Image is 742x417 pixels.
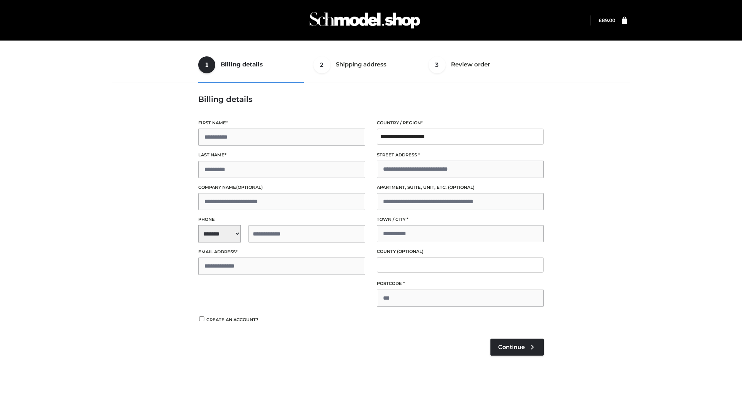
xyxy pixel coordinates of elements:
[377,216,544,223] label: Town / City
[198,151,365,159] label: Last name
[377,184,544,191] label: Apartment, suite, unit, etc.
[498,344,525,351] span: Continue
[198,119,365,127] label: First name
[377,151,544,159] label: Street address
[307,5,423,36] img: Schmodel Admin 964
[198,216,365,223] label: Phone
[206,317,259,322] span: Create an account?
[599,17,615,23] a: £89.00
[198,248,365,256] label: Email address
[377,280,544,287] label: Postcode
[198,316,205,321] input: Create an account?
[397,249,424,254] span: (optional)
[599,17,602,23] span: £
[236,185,263,190] span: (optional)
[377,119,544,127] label: Country / Region
[599,17,615,23] bdi: 89.00
[198,95,544,104] h3: Billing details
[448,185,475,190] span: (optional)
[377,248,544,255] label: County
[198,184,365,191] label: Company name
[490,339,544,356] a: Continue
